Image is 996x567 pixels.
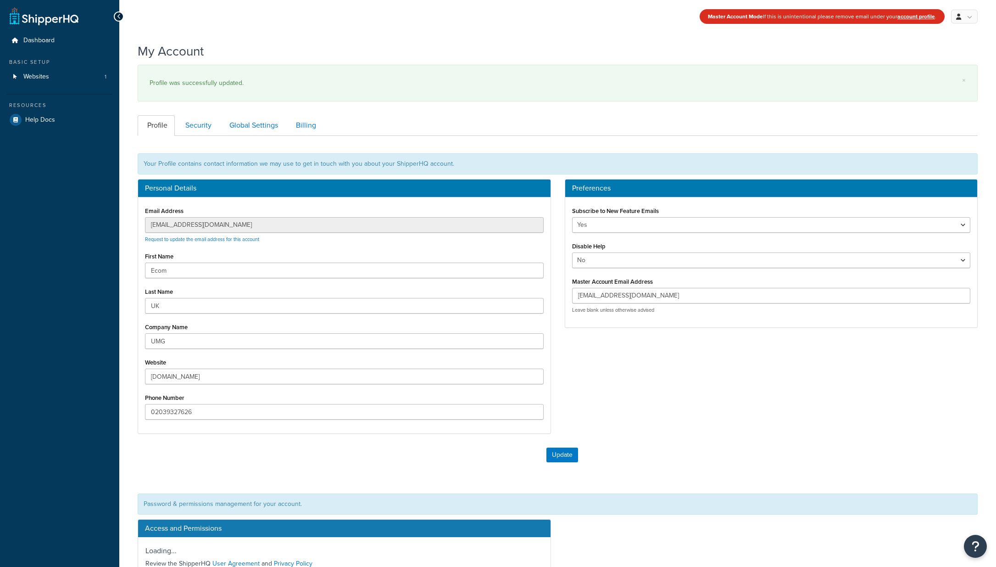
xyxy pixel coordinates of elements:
[700,9,945,24] div: If this is unintentional please remove email under your .
[145,394,184,401] label: Phone Number
[962,77,966,84] a: ×
[145,184,544,192] h3: Personal Details
[138,520,551,537] h3: Access and Permissions
[138,115,175,136] a: Profile
[23,73,49,81] span: Websites
[7,58,112,66] div: Basic Setup
[145,288,173,295] label: Last Name
[145,253,173,260] label: First Name
[176,115,219,136] a: Security
[145,236,259,243] a: Request to update the email address for this account
[25,116,55,124] span: Help Docs
[897,12,935,21] a: account profile
[138,153,978,174] div: Your Profile contains contact information we may use to get in touch with you about your ShipperH...
[7,112,112,128] a: Help Docs
[572,243,606,250] label: Disable Help
[7,68,112,85] a: Websites 1
[572,307,971,314] p: Leave blank unless otherwise advised
[7,68,112,85] li: Websites
[105,73,106,81] span: 1
[145,324,188,331] label: Company Name
[572,184,971,192] h3: Preferences
[708,12,763,21] strong: Master Account Mode
[145,208,184,214] label: Email Address
[23,37,55,45] span: Dashboard
[145,359,166,366] label: Website
[138,42,204,60] h1: My Account
[964,535,987,558] button: Open Resource Center
[572,278,653,285] label: Master Account Email Address
[546,448,578,462] button: Update
[220,115,285,136] a: Global Settings
[7,101,112,109] div: Resources
[138,494,978,515] div: Password & permissions management for your account.
[7,32,112,49] a: Dashboard
[286,115,323,136] a: Billing
[150,77,966,90] div: Profile was successfully updated.
[10,7,78,25] a: ShipperHQ Home
[572,208,659,214] label: Subscribe to New Feature Emails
